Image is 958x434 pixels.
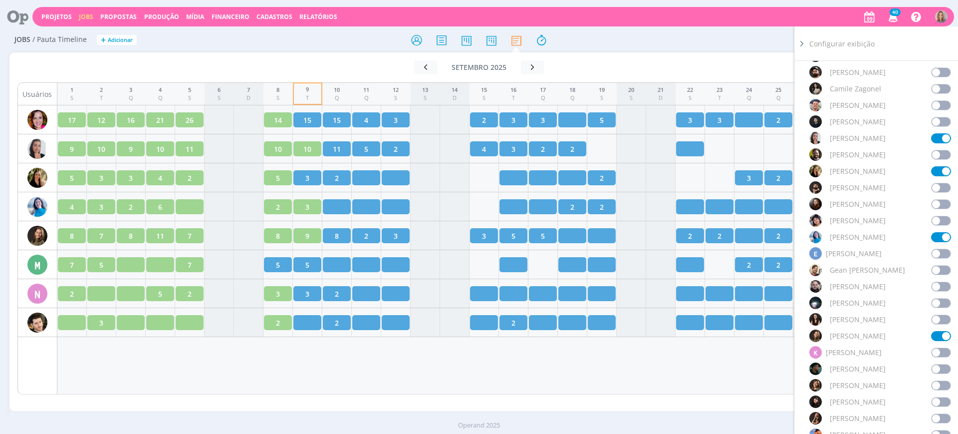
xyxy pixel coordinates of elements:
img: K [809,363,822,375]
span: 3 [718,115,721,125]
a: Relatórios [299,12,337,21]
span: 2 [482,115,486,125]
div: 8 [276,86,279,94]
span: 2 [188,173,192,183]
span: 5 [70,173,74,183]
span: [PERSON_NAME] [830,232,886,242]
div: 17 [540,86,546,94]
button: setembro 2025 [437,60,521,74]
span: Cadastros [256,12,292,21]
span: [PERSON_NAME] [830,182,886,193]
span: [PERSON_NAME] [830,100,886,110]
span: [PERSON_NAME] [826,248,882,259]
span: 2 [776,231,780,241]
img: J [27,226,47,246]
div: 13 [422,86,428,94]
span: 3 [511,144,515,154]
span: 2 [541,144,545,154]
span: 3 [99,318,103,328]
span: [PERSON_NAME] [830,215,886,226]
span: 6 [158,202,162,212]
span: Camile Zagonel [830,83,881,94]
img: J [809,330,822,342]
div: 22 [687,86,693,94]
span: 7 [99,231,103,241]
span: 3 [305,289,309,299]
span: 7 [70,260,74,270]
span: 2 [776,115,780,125]
div: S [628,94,634,102]
span: 3 [305,202,309,212]
span: 3 [511,115,515,125]
span: 10 [156,144,164,154]
span: [PERSON_NAME] [830,397,886,407]
span: 17 [68,115,76,125]
div: S [687,94,693,102]
span: 9 [70,144,74,154]
span: 3 [276,289,280,299]
span: 5 [511,231,515,241]
button: Relatórios [296,13,340,21]
div: 9 [306,85,309,94]
div: 25 [775,86,781,94]
img: C [809,82,822,95]
span: 3 [305,173,309,183]
span: 2 [688,231,692,241]
span: [PERSON_NAME] [830,413,886,424]
div: D [246,94,250,102]
span: 2 [570,202,574,212]
span: 21 [156,115,164,125]
img: L [809,412,822,425]
span: 40 [890,8,901,16]
img: V [27,313,47,333]
span: [PERSON_NAME] [826,347,882,358]
div: Q [775,94,781,102]
span: 8 [276,231,280,241]
span: 2 [718,231,721,241]
span: 5 [541,231,545,241]
span: 11 [333,144,341,154]
span: + [101,35,106,45]
div: 11 [363,86,369,94]
span: 3 [747,173,751,183]
span: setembro 2025 [452,62,506,72]
img: C [27,139,47,159]
span: 2 [776,173,780,183]
span: 5 [276,260,280,270]
span: 4 [70,202,74,212]
button: Mídia [183,13,207,21]
span: 5 [600,115,604,125]
div: N [27,284,47,304]
span: 10 [303,144,311,154]
img: D [809,181,822,194]
span: 2 [364,231,368,241]
span: 4 [364,115,368,125]
span: 2 [188,289,192,299]
span: 2 [70,289,74,299]
div: S [218,94,221,102]
span: 11 [186,144,194,154]
span: [PERSON_NAME] [830,67,886,77]
span: 3 [99,173,103,183]
span: 8 [335,231,339,241]
span: 7 [188,231,192,241]
span: Propostas [100,12,137,21]
span: 9 [129,144,133,154]
span: Adicionar [108,37,133,43]
span: 11 [156,231,164,241]
div: M [27,255,47,275]
span: 4 [482,144,486,154]
button: Cadastros [253,13,295,21]
img: E [809,231,822,243]
div: 7 [246,86,250,94]
div: S [422,94,428,102]
div: 1 [70,86,73,94]
span: 10 [274,144,282,154]
div: S [188,94,191,102]
img: G [809,264,822,276]
span: 16 [127,115,135,125]
img: C [27,168,47,188]
img: B [27,110,47,130]
div: T [100,94,103,102]
span: 12 [97,115,105,125]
